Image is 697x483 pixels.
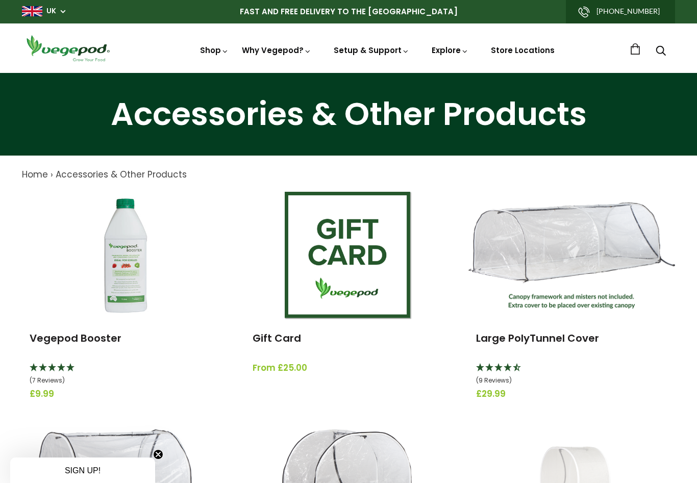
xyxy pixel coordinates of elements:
div: 4.44 Stars - 9 [476,362,667,388]
a: Why Vegepod? [242,45,311,56]
img: gb_large.png [22,6,42,16]
nav: breadcrumbs [22,168,675,182]
a: Setup & Support [334,45,409,56]
img: Gift Card [285,192,412,319]
h1: Accessories & Other Products [13,98,684,130]
a: Store Locations [491,45,555,56]
span: £9.99 [30,388,221,401]
a: Search [656,46,666,57]
span: (7 Reviews) [30,376,65,385]
a: Explore [432,45,468,56]
a: Shop [200,45,229,56]
div: SIGN UP!Close teaser [10,457,155,483]
span: From £25.00 [253,362,444,375]
a: UK [46,6,56,16]
a: Accessories & Other Products [56,168,187,181]
span: › [51,168,53,181]
a: Large PolyTunnel Cover [476,331,599,345]
a: Home [22,168,48,181]
span: SIGN UP! [65,466,101,475]
a: Vegepod Booster [30,331,121,345]
div: 5 Stars - 7 [30,362,221,388]
img: Large PolyTunnel Cover [468,202,675,309]
button: Close teaser [153,449,163,460]
span: £29.99 [476,388,667,401]
img: Vegepod [22,34,114,63]
span: (9 Reviews) [476,376,512,385]
a: Gift Card [253,331,301,345]
img: Vegepod Booster [62,192,189,319]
